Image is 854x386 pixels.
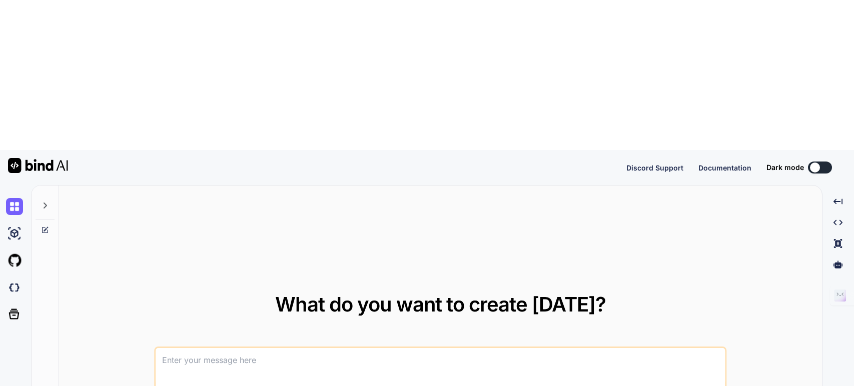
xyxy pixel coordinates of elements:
[626,163,683,172] span: Discord Support
[6,252,23,269] img: githubLight
[6,198,23,215] img: chat
[275,292,606,316] span: What do you want to create [DATE]?
[698,162,751,173] button: Documentation
[6,225,23,242] img: ai-studio
[8,158,68,173] img: Bind AI
[698,163,751,172] span: Documentation
[766,162,804,172] span: Dark mode
[626,162,683,173] button: Discord Support
[6,279,23,296] img: darkCloudIdeIcon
